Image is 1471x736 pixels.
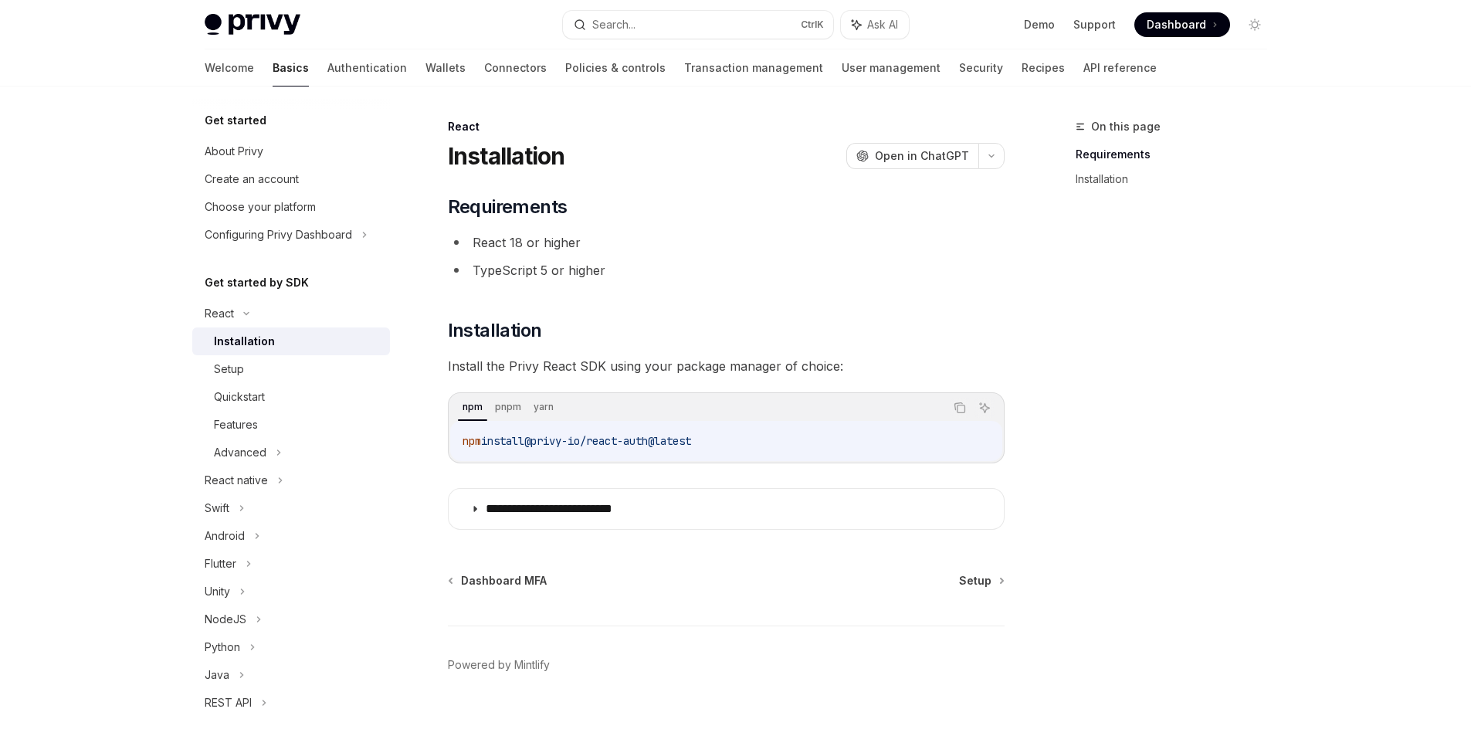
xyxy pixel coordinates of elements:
span: Install the Privy React SDK using your package manager of choice: [448,355,1005,377]
img: light logo [205,14,300,36]
span: install [481,434,524,448]
span: Dashboard MFA [461,573,547,588]
a: Demo [1024,17,1055,32]
div: Installation [214,332,275,351]
div: Java [205,666,229,684]
h5: Get started [205,111,266,130]
span: Requirements [448,195,568,219]
span: Ask AI [867,17,898,32]
a: Setup [959,573,1003,588]
span: npm [463,434,481,448]
div: Search... [592,15,636,34]
a: Connectors [484,49,547,86]
a: Powered by Mintlify [448,657,550,673]
div: Flutter [205,555,236,573]
div: Unity [205,582,230,601]
a: Create an account [192,165,390,193]
button: Toggle dark mode [1242,12,1267,37]
a: Dashboard MFA [449,573,547,588]
button: Ask AI [974,398,995,418]
span: Open in ChatGPT [875,148,969,164]
h5: Get started by SDK [205,273,309,292]
a: Setup [192,355,390,383]
a: Requirements [1076,142,1279,167]
a: Transaction management [684,49,823,86]
button: Open in ChatGPT [846,143,978,169]
div: Quickstart [214,388,265,406]
div: REST API [205,694,252,712]
a: Recipes [1022,49,1065,86]
a: Support [1073,17,1116,32]
div: Swift [205,499,229,517]
a: Wallets [425,49,466,86]
div: React [448,119,1005,134]
div: NodeJS [205,610,246,629]
a: API reference [1083,49,1157,86]
a: Dashboard [1134,12,1230,37]
div: Advanced [214,443,266,462]
a: Security [959,49,1003,86]
div: Android [205,527,245,545]
div: pnpm [490,398,526,416]
button: Copy the contents from the code block [950,398,970,418]
a: Quickstart [192,383,390,411]
li: React 18 or higher [448,232,1005,253]
li: TypeScript 5 or higher [448,259,1005,281]
a: Installation [192,327,390,355]
span: On this page [1091,117,1161,136]
button: Ask AI [841,11,909,39]
a: Basics [273,49,309,86]
a: Policies & controls [565,49,666,86]
div: About Privy [205,142,263,161]
a: Features [192,411,390,439]
div: Create an account [205,170,299,188]
a: Choose your platform [192,193,390,221]
div: Configuring Privy Dashboard [205,226,352,244]
div: React native [205,471,268,490]
span: Installation [448,318,542,343]
button: Search...CtrlK [563,11,833,39]
div: React [205,304,234,323]
span: Setup [959,573,991,588]
div: npm [458,398,487,416]
div: yarn [529,398,558,416]
div: Features [214,415,258,434]
a: About Privy [192,137,390,165]
div: Choose your platform [205,198,316,216]
a: Welcome [205,49,254,86]
a: User management [842,49,941,86]
span: Ctrl K [801,19,824,31]
a: Authentication [327,49,407,86]
div: Setup [214,360,244,378]
a: Installation [1076,167,1279,192]
div: Python [205,638,240,656]
span: Dashboard [1147,17,1206,32]
span: @privy-io/react-auth@latest [524,434,691,448]
h1: Installation [448,142,565,170]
